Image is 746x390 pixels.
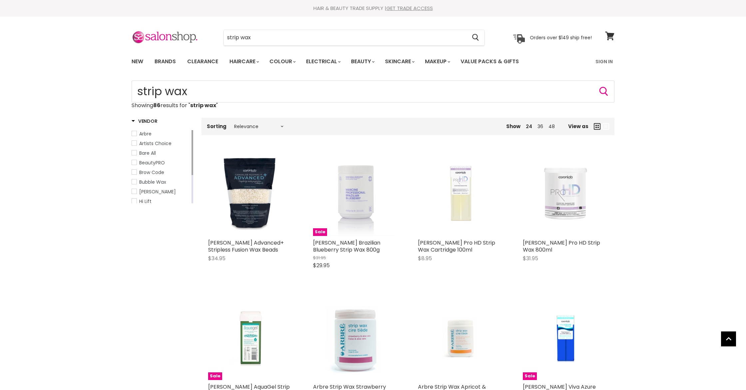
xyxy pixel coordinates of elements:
a: Skincare [380,55,419,69]
a: [PERSON_NAME] Pro HD Strip Wax 800ml [523,239,600,254]
a: Caron AquaGel Strip Wax CartridgeSale [208,295,293,380]
a: BeautyPRO [132,159,190,166]
a: [PERSON_NAME] Advanced+ Stripless Fusion Wax Beads [208,239,284,254]
form: Product [132,81,614,102]
a: Hi Lift [132,198,190,205]
span: Sale [313,228,327,236]
span: Bare All [139,150,156,156]
a: Makeup [420,55,454,69]
strong: 86 [153,101,161,109]
a: Sign In [591,55,617,69]
span: Artists Choice [139,140,172,147]
span: [PERSON_NAME] [139,188,176,195]
label: Sorting [207,123,226,129]
a: Brow Code [132,169,190,176]
a: 36 [538,123,543,130]
span: View as [568,123,588,129]
span: Sale [523,372,537,380]
a: Bare All [132,149,190,157]
span: Hi Lift [139,198,152,205]
a: Arbre [132,130,190,137]
a: 24 [526,123,532,130]
a: New [127,55,148,69]
div: HAIR & BEAUTY TRADE SUPPLY | [123,5,623,12]
span: $31.95 [313,255,326,261]
span: Bubble Wax [139,179,166,185]
button: Search [467,30,484,45]
form: Product [223,30,485,46]
span: $8.95 [418,255,432,262]
a: Caron Viva Azure Strip Wax CartridgeSale [523,295,608,380]
a: Artists Choice [132,140,190,147]
button: Search [598,86,609,97]
ul: Main menu [127,52,558,71]
a: Arbre Strip Wax Strawberry [313,295,398,380]
span: Brow Code [139,169,164,176]
a: Beauty [346,55,379,69]
p: Orders over $149 ship free! [530,34,592,40]
a: Brands [150,55,181,69]
a: Bubble Wax [132,178,190,186]
a: Colour [264,55,300,69]
a: [PERSON_NAME] Pro HD Strip Wax Cartridge 100ml [418,239,495,254]
a: Arbre Strip Wax Apricot & Honey [418,295,503,380]
iframe: Gorgias live chat messenger [713,359,739,383]
a: Clearance [182,55,223,69]
h3: Vendor [132,118,157,124]
a: 48 [549,123,555,130]
span: Arbre [139,130,152,137]
a: Value Packs & Gifts [456,55,524,69]
span: Show [506,123,521,130]
a: Mancine Brazilian Blueberry Strip Wax 800gSale [313,151,398,236]
input: Search [224,30,467,45]
a: Electrical [301,55,345,69]
span: BeautyPRO [139,159,165,166]
span: $29.95 [313,262,330,269]
input: Search [132,81,614,102]
a: GET TRADE ACCESS [386,5,433,12]
p: Showing results for " " [132,102,614,108]
a: Caron Pro HD Strip Wax 800ml [523,151,608,236]
span: Sale [208,372,222,380]
span: $34.95 [208,255,225,262]
a: Haircare [224,55,263,69]
a: Caron [132,188,190,195]
a: [PERSON_NAME] Brazilian Blueberry Strip Wax 800g [313,239,380,254]
a: Caron Pro HD Strip Wax Cartridge 100ml [418,151,503,236]
strong: strip wax [190,101,216,109]
span: $31.95 [523,255,538,262]
img: Caron Advanced+ Stripless Fusion Wax Beads [208,151,293,236]
nav: Main [123,52,623,71]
